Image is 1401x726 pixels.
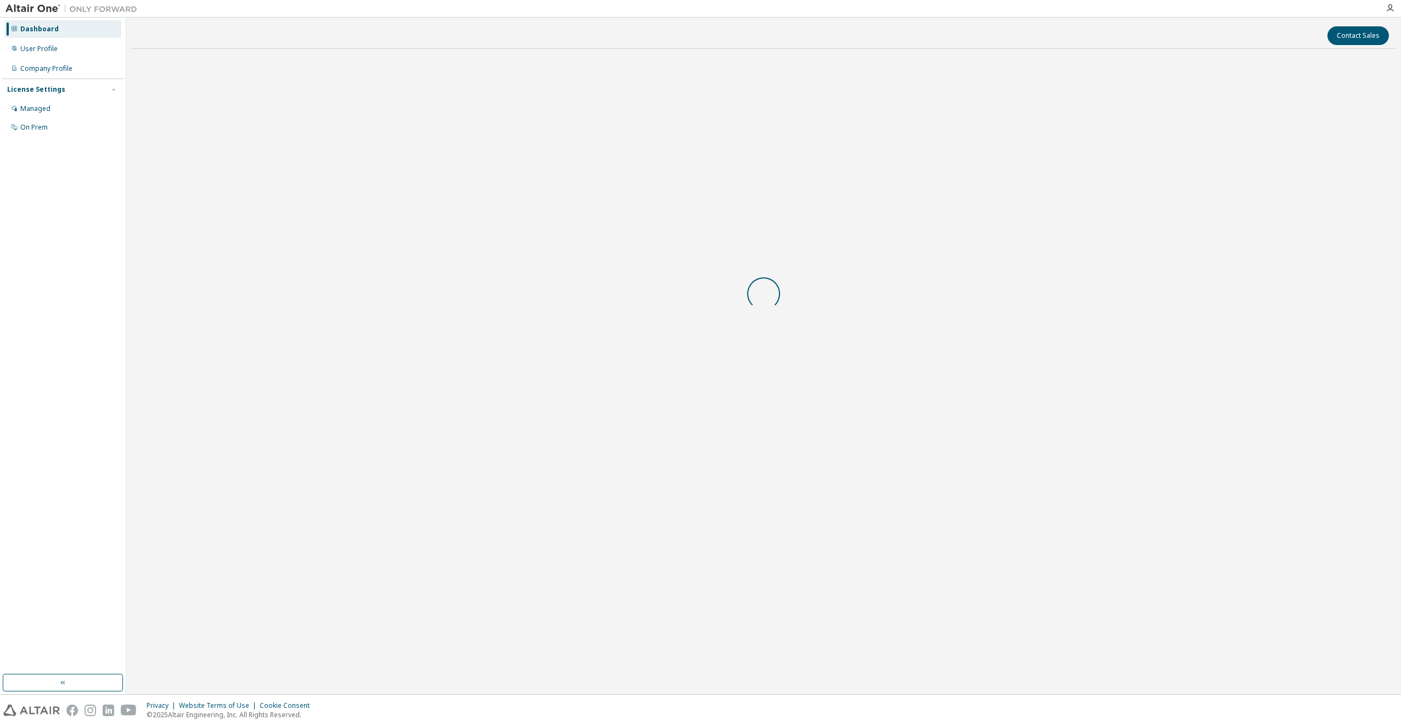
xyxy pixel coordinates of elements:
img: altair_logo.svg [3,705,60,716]
div: Cookie Consent [260,701,316,710]
img: Altair One [5,3,143,14]
img: linkedin.svg [103,705,114,716]
div: Company Profile [20,64,72,73]
img: facebook.svg [66,705,78,716]
img: instagram.svg [85,705,96,716]
div: Dashboard [20,25,59,33]
button: Contact Sales [1327,26,1389,45]
img: youtube.svg [121,705,137,716]
div: Privacy [147,701,179,710]
div: Website Terms of Use [179,701,260,710]
div: Managed [20,104,51,113]
p: © 2025 Altair Engineering, Inc. All Rights Reserved. [147,710,316,719]
div: On Prem [20,123,48,132]
div: User Profile [20,44,58,53]
div: License Settings [7,85,65,94]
